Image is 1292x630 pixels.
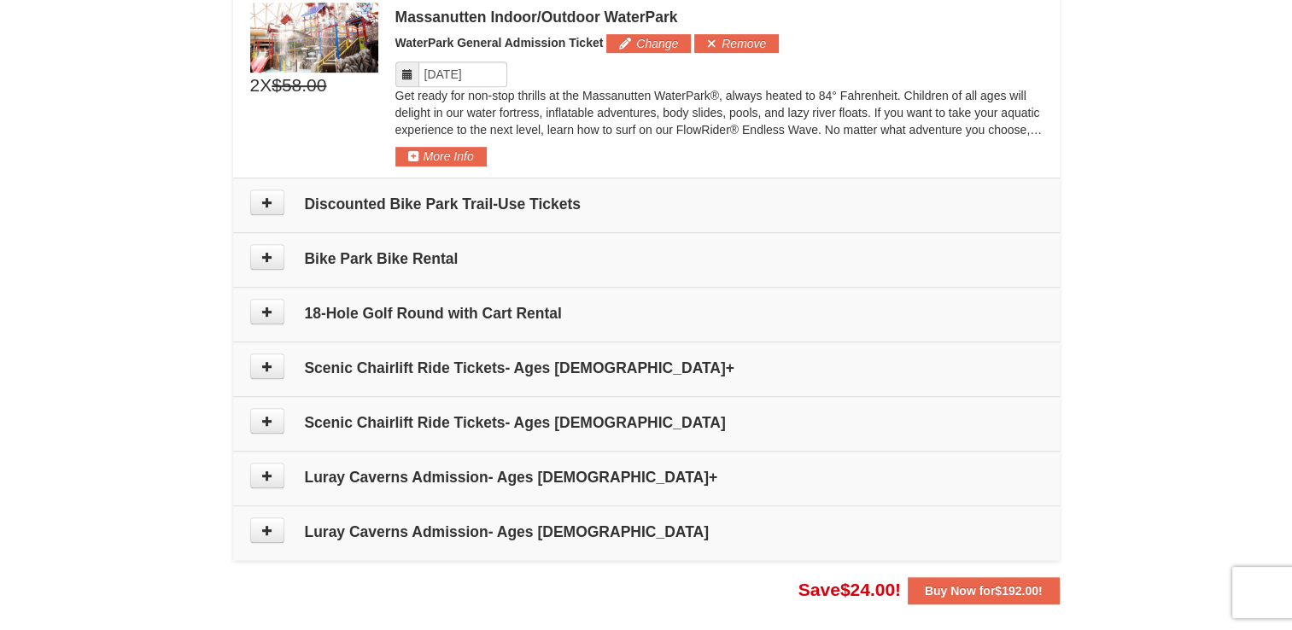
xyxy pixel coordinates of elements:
[840,580,895,599] span: $24.00
[250,414,1043,431] h4: Scenic Chairlift Ride Tickets- Ages [DEMOGRAPHIC_DATA]
[395,36,604,50] span: WaterPark General Admission Ticket
[250,469,1043,486] h4: Luray Caverns Admission- Ages [DEMOGRAPHIC_DATA]+
[260,73,272,98] span: X
[925,584,1043,598] strong: Buy Now for !
[798,580,901,599] span: Save !
[694,34,779,53] button: Remove
[995,584,1038,598] span: $192.00
[395,87,1043,138] p: Get ready for non-stop thrills at the Massanutten WaterPark®, always heated to 84° Fahrenheit. Ch...
[250,305,1043,322] h4: 18-Hole Golf Round with Cart Rental
[395,9,1043,26] div: Massanutten Indoor/Outdoor WaterPark
[250,3,378,73] img: 6619917-1403-22d2226d.jpg
[908,577,1060,604] button: Buy Now for$192.00!
[250,250,1043,267] h4: Bike Park Bike Rental
[250,523,1043,540] h4: Luray Caverns Admission- Ages [DEMOGRAPHIC_DATA]
[250,195,1043,213] h4: Discounted Bike Park Trail-Use Tickets
[395,147,487,166] button: More Info
[606,34,691,53] button: Change
[250,359,1043,376] h4: Scenic Chairlift Ride Tickets- Ages [DEMOGRAPHIC_DATA]+
[272,73,326,98] span: $58.00
[250,73,260,98] span: 2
